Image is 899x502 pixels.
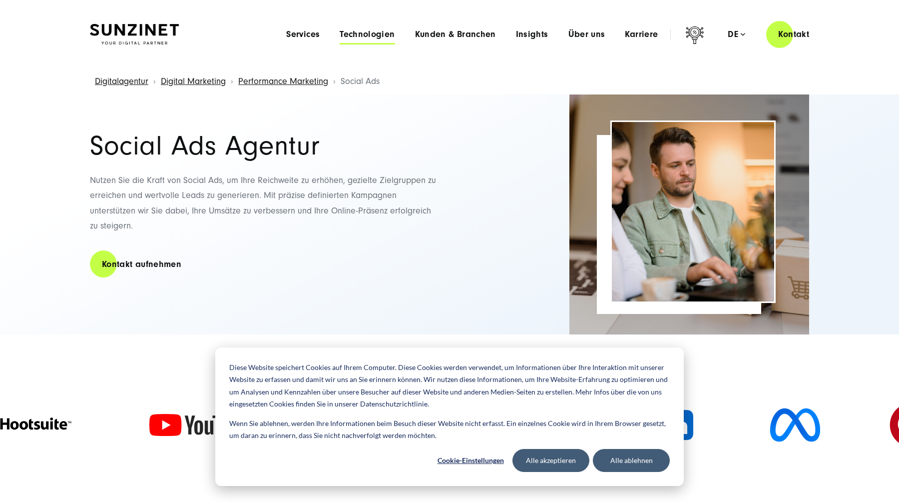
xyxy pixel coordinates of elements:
img: Meta Logo - Social Media Marketing Agentur SUNZINET [770,400,820,450]
a: Über uns [568,29,605,39]
p: Diese Website speichert Cookies auf Ihrem Computer. Diese Cookies werden verwendet, um Informatio... [229,361,670,410]
a: Digital Marketing [161,76,226,86]
p: Wenn Sie ablehnen, werden Ihre Informationen beim Besuch dieser Website nicht erfasst. Ein einzel... [229,417,670,442]
a: Insights [516,29,548,39]
a: Kontakt aufnehmen [90,250,193,278]
a: Digitalagentur [95,76,148,86]
div: Cookie banner [215,347,684,486]
a: Karriere [625,29,658,39]
p: Nutzen Sie die Kraft von Social Ads, um Ihre Reichweite zu erhöhen, gezielte Zielgruppen zu errei... [90,173,440,234]
button: Alle akzeptieren [512,449,589,472]
a: Kunden & Branchen [415,29,496,39]
a: Performance Marketing [238,76,328,86]
button: Alle ablehnen [593,449,670,472]
img: Full-Service Digitalagentur SUNZINET - E-Commerce Beratung_2 [569,94,809,334]
div: de [728,29,745,39]
img: Social Ads Agentur - Mann sitzt vor seinem Computer und zeigt was einer anderen Person [612,122,774,301]
a: Kontakt [766,20,821,48]
a: Technologien [340,29,395,39]
span: Social Ads [341,76,380,86]
img: Youtube Logo - Social Media Agentur SUNZINET [149,414,250,436]
img: SUNZINET Full Service Digital Agentur [90,24,179,45]
h1: Social Ads Agentur [90,132,440,160]
button: Cookie-Einstellungen [432,449,509,472]
a: Services [286,29,320,39]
